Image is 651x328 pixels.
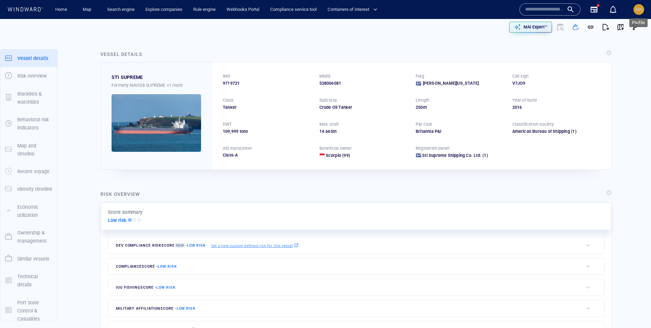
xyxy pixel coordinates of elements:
a: Port state Control & Casualties [0,307,57,313]
p: Call sign [512,73,529,79]
span: (1) [481,152,488,159]
a: Explore companies [143,4,185,16]
p: Length [416,97,429,103]
p: Technical details [17,272,53,289]
button: Economic utilization [0,198,57,224]
p: DWT [223,121,232,127]
p: Subclass [319,97,337,103]
a: Identity timeline [0,186,57,192]
p: Beneficial owner [319,145,352,151]
p: Behavioral risk indicators [17,116,53,132]
p: Class [223,97,233,103]
span: IUU Fishing score - [116,285,176,290]
p: +1 more [167,82,183,89]
a: Economic utilization [0,207,57,214]
div: Toggle vessel historical path [472,24,482,35]
span: Scorpio [326,153,341,158]
a: Recent voyage [0,168,57,175]
a: Technical details [0,277,57,283]
a: Behavioral risk indicators [0,120,57,127]
p: Port state Control & Casualties [17,299,53,323]
p: Max. draft [319,121,339,127]
a: Compliance service tool [268,4,319,16]
p: Low risk [108,216,127,224]
button: Technical details [0,268,57,294]
div: Tanker [223,104,311,110]
button: Add to vessel list [568,20,583,35]
div: 2016 [512,104,601,110]
button: Export report [598,20,613,35]
span: 7 days [100,174,113,179]
span: New [175,243,185,248]
span: 14 [319,129,324,134]
a: Ownership & management [0,233,57,240]
a: Map [80,4,96,16]
p: Flag [416,73,424,79]
button: View on map [613,20,628,35]
p: Blacklists & watchlists [17,90,53,106]
button: Rule engine [191,4,218,16]
a: Similar vessels [0,255,57,262]
button: MA [632,3,646,16]
p: Risk overview [17,72,47,80]
p: Vessel details [17,54,48,62]
div: Toggle map information layers [494,24,504,35]
button: Home [50,4,72,16]
div: American Bureau of Shipping [512,128,601,135]
p: MAI Expert™ [524,24,547,30]
span: 9719721 [223,80,240,86]
p: Map and timeline [17,142,53,158]
a: Set a new custom defined risk for this vessel [211,242,299,249]
button: Recent voyage [0,163,57,180]
span: m [333,129,337,134]
button: Visual Link Analysis [628,20,643,35]
div: Focus on vessel path [462,24,472,35]
div: Formerly: NAVIG8 SUPREME [112,82,201,89]
p: Similar vessels [17,255,49,263]
span: 665 [325,129,333,134]
span: military affiliation score - [116,306,196,311]
button: Map [77,4,99,16]
div: Risk overview [100,190,140,198]
div: Activity timeline [3,7,33,17]
span: [PERSON_NAME][US_STATE] [423,80,479,86]
span: Low risk [156,285,175,290]
button: Port state Control & Casualties [0,294,57,328]
button: Export vessel information [445,24,462,35]
button: Create an AOI. [482,24,494,35]
a: Map and timeline [0,146,57,152]
iframe: Chat [622,298,646,323]
span: Low risk [187,243,206,248]
button: Risk overview [0,67,57,85]
button: 7 days[DATE]-[DATE] [94,171,157,183]
p: Classification society [512,121,554,127]
button: Get link [583,20,598,35]
button: Blacklists & watchlists [0,85,57,111]
span: 250 [416,105,423,110]
p: Set a new custom defined risk for this vessel [211,243,293,248]
div: STI SUPREME [112,73,143,81]
span: Dev Compliance risk score - [116,243,206,248]
p: Score summary [108,208,143,216]
span: Containers of interest [328,6,377,14]
span: . [324,129,325,134]
a: Webhooks Portal [224,4,262,16]
p: Economic utilization [17,203,53,220]
a: Search engine [104,4,137,16]
a: Vessel details [0,55,57,61]
div: tooltips.createAOI [482,24,494,35]
div: V7JO9 [512,80,601,86]
span: Low risk [158,264,177,269]
button: Similar vessels [0,250,57,268]
button: Vessel details [0,49,57,67]
p: AIS transceiver [223,145,252,151]
button: Identity timeline [0,180,57,198]
div: [DATE] - [DATE] [114,172,143,182]
div: Vessel details [100,50,142,58]
span: Low risk [177,306,196,311]
button: Ownership & management [0,224,57,250]
img: 590a12c5fdae05600a6ca344_0 [112,94,201,152]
